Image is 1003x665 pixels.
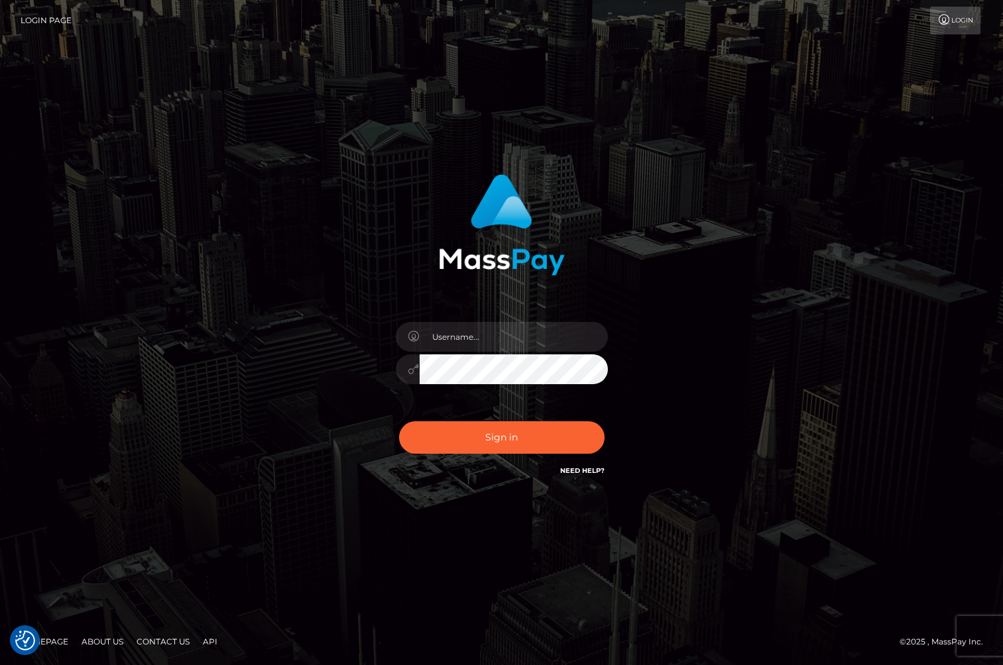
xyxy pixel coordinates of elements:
[15,631,35,650] button: Consent Preferences
[15,631,35,650] img: Revisit consent button
[198,631,223,652] a: API
[399,421,605,454] button: Sign in
[15,631,74,652] a: Homepage
[560,466,605,475] a: Need Help?
[420,322,608,352] input: Username...
[131,631,195,652] a: Contact Us
[76,631,129,652] a: About Us
[439,174,565,276] img: MassPay Login
[930,7,980,34] a: Login
[21,7,72,34] a: Login Page
[900,635,993,649] div: © 2025 , MassPay Inc.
